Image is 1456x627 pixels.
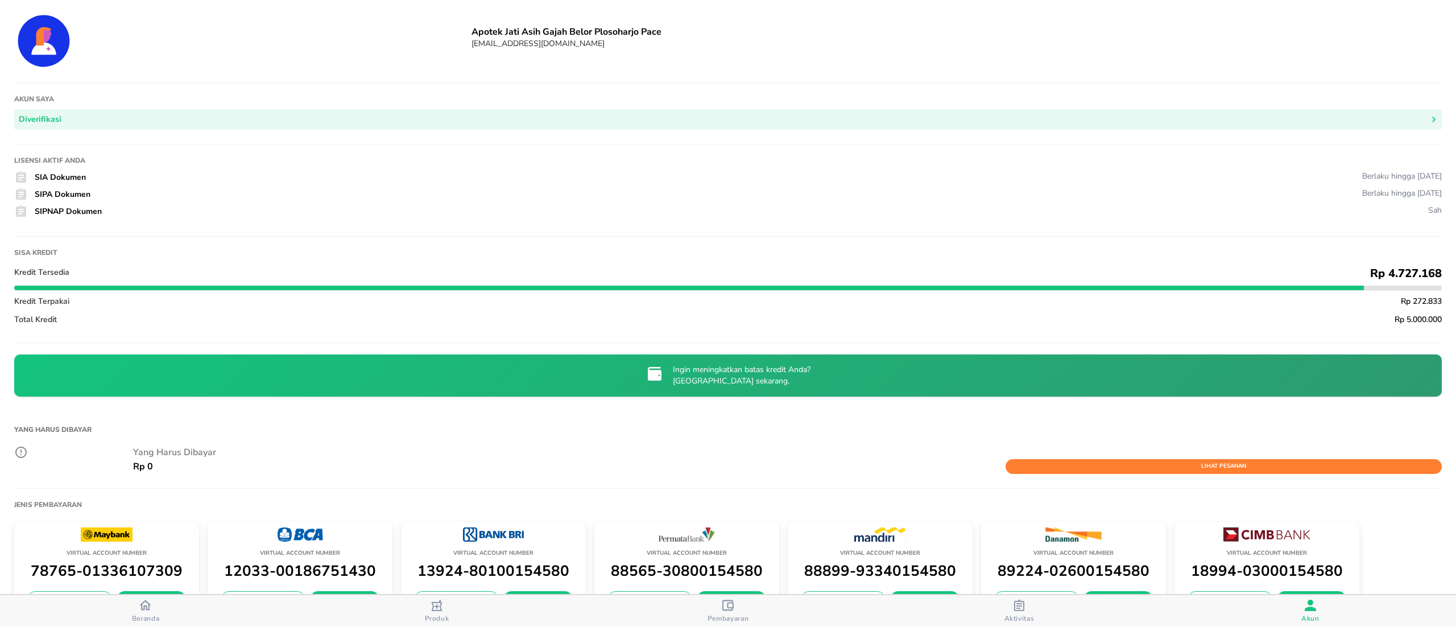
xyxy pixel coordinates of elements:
[14,500,82,509] h1: Jenis Pembayaran
[35,172,86,183] span: SIA Dokumen
[1401,296,1442,307] span: Rp 272.833
[213,559,387,583] p: 12033-00186751430
[987,559,1160,583] p: 89224-02600154580
[471,38,1442,49] h6: [EMAIL_ADDRESS][DOMAIN_NAME]
[463,527,523,542] img: BRI
[278,527,323,542] img: BCA
[291,595,582,627] button: Produk
[19,113,61,127] div: Diverifikasi
[1370,266,1442,281] span: Rp 4.727.168
[407,548,580,559] p: Virtual Account Number
[20,548,193,559] p: Virtual Account Number
[1362,171,1442,181] div: Berlaku hingga [DATE]
[793,559,967,583] p: 88899-93340154580
[14,94,1442,104] h1: Akun saya
[1180,559,1354,583] p: 18994-03000154580
[793,548,967,559] p: Virtual Account Number
[1045,527,1103,542] img: DANAMON
[14,11,73,71] img: Account Details
[1004,614,1035,623] span: Aktivitas
[471,26,1442,38] h6: Apotek Jati Asih Gajah Belor Plosoharjo Pace
[14,267,69,278] span: Kredit Tersedia
[35,206,102,217] span: SIPNAP Dokumen
[14,109,1442,130] button: Diverifikasi
[14,296,69,307] span: Kredit Terpakai
[1362,188,1442,199] div: Berlaku hingga [DATE]
[132,614,160,623] span: Beranda
[35,189,90,200] span: SIPA Dokumen
[14,314,57,325] span: Total Kredit
[646,365,664,383] img: credit-limit-upgrade-request-icon
[133,445,1442,459] p: Yang Harus Dibayar
[81,527,133,542] img: MAYBANK
[600,548,773,559] p: Virtual Account Number
[20,559,193,583] p: 78765-01336107309
[600,559,773,583] p: 88565-30800154580
[1165,595,1456,627] button: Akun
[1301,614,1319,623] span: Akun
[1428,205,1442,216] div: Sah
[1395,314,1442,325] span: Rp 5.000.000
[1180,548,1354,559] p: Virtual Account Number
[14,419,1442,440] h1: Yang Harus Dibayar
[407,559,580,583] p: 13924-80100154580
[673,364,810,387] p: Ingin meningkatkan batas kredit Anda? [GEOGRAPHIC_DATA] sekarang.
[425,614,449,623] span: Produk
[133,460,153,473] p: Rp 0
[1006,459,1442,474] button: Lihat Pesanan
[659,527,715,542] img: PERMATA
[1011,461,1436,472] span: Lihat Pesanan
[874,595,1165,627] button: Aktivitas
[854,527,906,542] img: MANDIRI
[987,548,1160,559] p: Virtual Account Number
[582,595,874,627] button: Pembayaran
[14,248,1442,257] h1: Sisa kredit
[14,156,1442,165] h1: Lisensi Aktif Anda
[708,614,749,623] span: Pembayaran
[1223,527,1311,542] img: CIMB
[213,548,387,559] p: Virtual Account Number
